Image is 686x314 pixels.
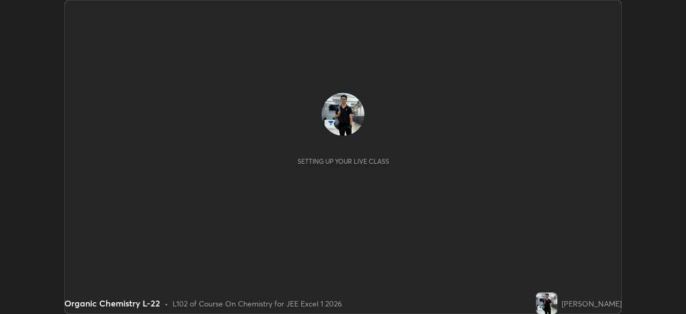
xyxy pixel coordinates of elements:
img: c88684c4e92247ffae064e3b2ea73d87.jpg [536,293,557,314]
div: [PERSON_NAME] [562,298,622,309]
div: L102 of Course On Chemistry for JEE Excel 1 2026 [173,298,342,309]
div: • [165,298,168,309]
div: Organic Chemistry L-22 [64,297,160,310]
img: c88684c4e92247ffae064e3b2ea73d87.jpg [322,93,364,136]
div: Setting up your live class [297,157,389,165]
